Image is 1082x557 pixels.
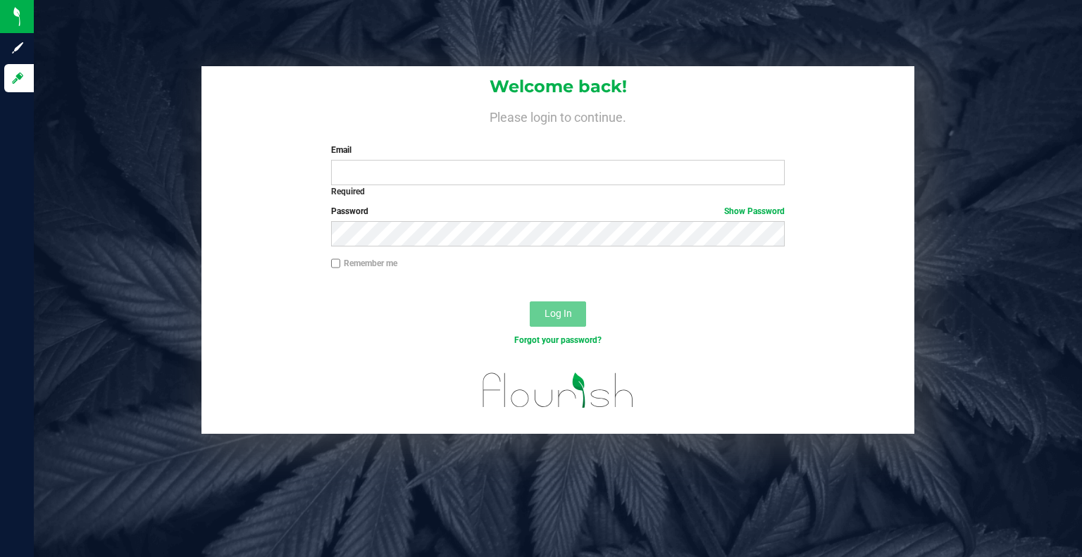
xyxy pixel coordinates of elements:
inline-svg: Log in [11,71,25,85]
label: Email [331,144,785,156]
label: Remember me [331,257,397,270]
h1: Welcome back! [201,77,914,96]
a: Forgot your password? [514,335,602,345]
h4: Please login to continue. [201,107,914,124]
img: flourish_logo.svg [469,362,647,419]
inline-svg: Sign up [11,41,25,55]
strong: Required [331,187,365,196]
input: Remember me [331,258,341,268]
a: Show Password [724,206,785,216]
span: Password [331,206,368,216]
button: Log In [530,301,586,327]
span: Log In [545,308,572,319]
